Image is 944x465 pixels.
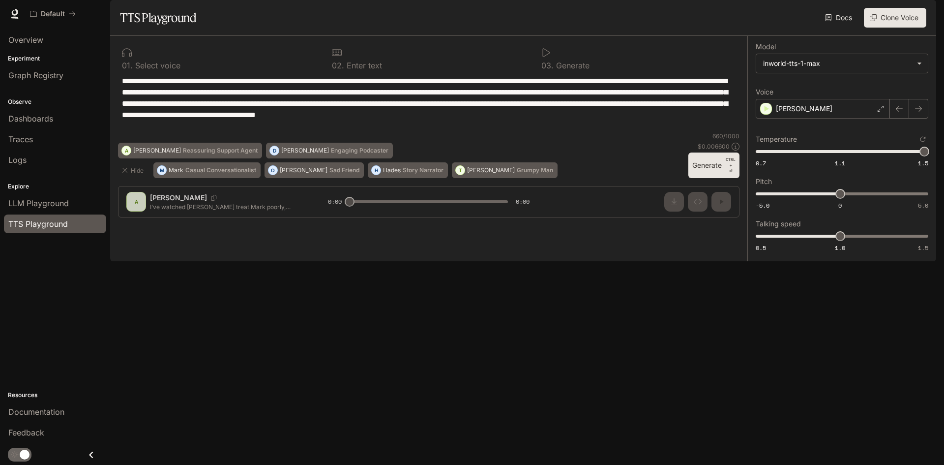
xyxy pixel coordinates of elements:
[133,148,181,154] p: [PERSON_NAME]
[918,201,928,210] span: 5.0
[756,43,776,50] p: Model
[726,156,736,174] p: ⏎
[456,162,465,178] div: T
[756,244,766,252] span: 0.5
[835,244,845,252] span: 1.0
[122,62,133,69] p: 0 1 .
[383,167,401,173] p: Hades
[467,167,515,173] p: [PERSON_NAME]
[153,162,261,178] button: MMarkCasual Conversationalist
[838,201,842,210] span: 0
[122,143,131,158] div: A
[763,59,912,68] div: inworld-tts-1-max
[541,62,554,69] p: 0 3 .
[726,156,736,168] p: CTRL +
[835,159,845,167] span: 1.1
[41,10,65,18] p: Default
[756,159,766,167] span: 0.7
[185,167,256,173] p: Casual Conversationalist
[403,167,443,173] p: Story Narrator
[372,162,381,178] div: H
[823,8,856,28] a: Docs
[554,62,590,69] p: Generate
[452,162,558,178] button: T[PERSON_NAME]Grumpy Man
[329,167,359,173] p: Sad Friend
[118,143,262,158] button: A[PERSON_NAME]Reassuring Support Agent
[756,136,797,143] p: Temperature
[268,162,277,178] div: O
[183,148,258,154] p: Reassuring Support Agent
[776,104,832,114] p: [PERSON_NAME]
[918,244,928,252] span: 1.5
[118,162,149,178] button: Hide
[517,167,553,173] p: Grumpy Man
[331,148,388,154] p: Engaging Podcaster
[756,54,928,73] div: inworld-tts-1-max
[270,143,279,158] div: D
[756,89,773,95] p: Voice
[265,162,364,178] button: O[PERSON_NAME]Sad Friend
[756,201,769,210] span: -5.0
[332,62,344,69] p: 0 2 .
[344,62,382,69] p: Enter text
[281,148,329,154] p: [PERSON_NAME]
[280,167,327,173] p: [PERSON_NAME]
[864,8,926,28] button: Clone Voice
[756,220,801,227] p: Talking speed
[133,62,180,69] p: Select voice
[157,162,166,178] div: M
[917,134,928,145] button: Reset to default
[918,159,928,167] span: 1.5
[26,4,80,24] button: All workspaces
[368,162,448,178] button: HHadesStory Narrator
[169,167,183,173] p: Mark
[266,143,393,158] button: D[PERSON_NAME]Engaging Podcaster
[756,178,772,185] p: Pitch
[120,8,196,28] h1: TTS Playground
[688,153,739,178] button: GenerateCTRL +⏎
